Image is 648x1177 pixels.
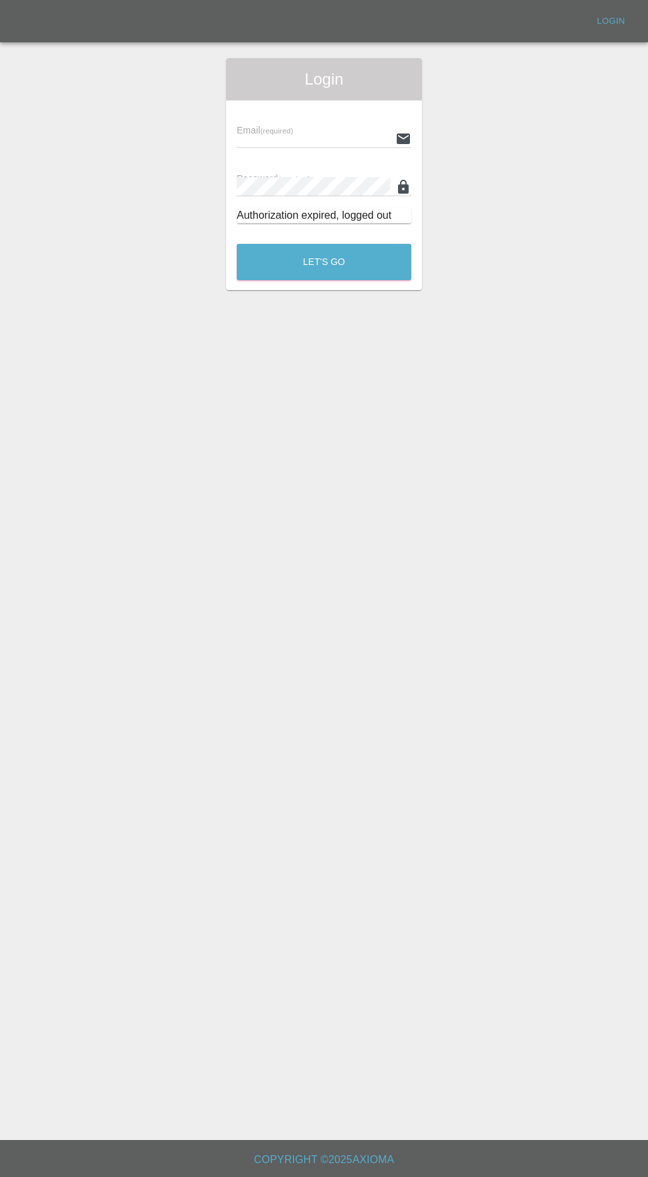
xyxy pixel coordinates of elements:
a: Login [590,11,632,32]
small: (required) [278,175,311,183]
h6: Copyright © 2025 Axioma [11,1151,637,1169]
span: Email [237,125,293,135]
span: Login [237,69,411,90]
button: Let's Go [237,244,411,280]
div: Authorization expired, logged out [237,208,411,223]
small: (required) [261,127,294,135]
span: Password [237,173,311,184]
